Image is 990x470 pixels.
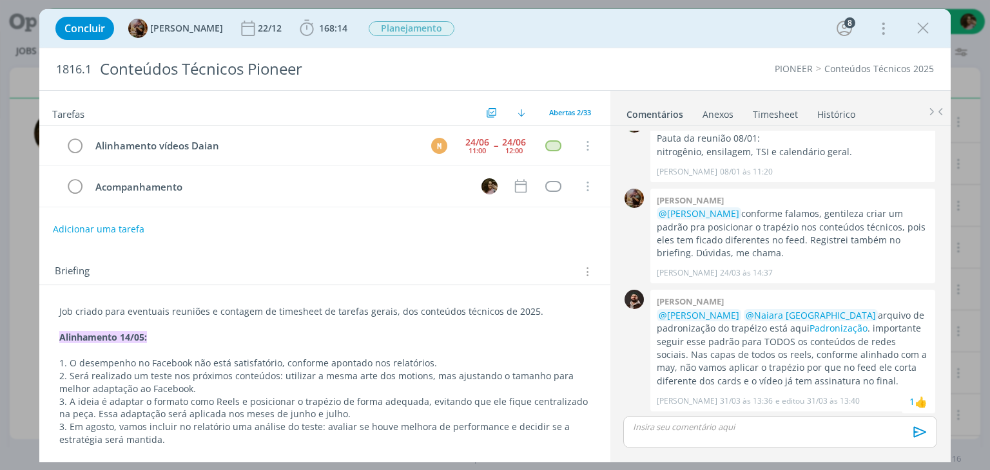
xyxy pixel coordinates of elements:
[807,395,860,407] span: 31/03 às 13:40
[720,166,773,178] span: 08/01 às 11:20
[150,24,223,33] span: [PERSON_NAME]
[59,331,147,343] strong: Alinhamento 14/05:
[720,267,773,279] span: 24/03 às 14:37
[625,290,644,309] img: D
[369,21,454,36] span: Planejamento
[625,189,644,208] img: A
[128,19,223,38] button: A[PERSON_NAME]
[59,420,590,446] p: 3. Em agosto, vamos incluir no relatório uma análise do teste: avaliar se houve melhora de perfor...
[55,17,114,40] button: Concluir
[775,62,813,75] a: PIONEER
[720,395,773,407] span: 31/03 às 13:36
[64,23,105,33] span: Concluir
[810,322,868,334] a: Padronização
[90,138,419,154] div: Alinhamento vídeos Daian
[703,108,733,121] div: Anexos
[505,147,523,154] div: 12:00
[52,218,145,241] button: Adicionar uma tarefa
[657,395,717,407] p: [PERSON_NAME]
[775,395,804,407] span: e editou
[502,138,526,147] div: 24/06
[90,179,469,195] div: Acompanhamento
[296,18,351,39] button: 168:14
[626,102,684,121] a: Comentários
[746,309,876,321] span: @Naiara [GEOGRAPHIC_DATA]
[59,395,590,421] p: 3. A ideia é adaptar o formato como Reels e posicionar o trapézio de forma adequada, evitando que...
[368,21,455,37] button: Planejamento
[39,9,950,462] div: dialog
[844,17,855,28] div: 8
[59,370,590,395] p: 2. Será realizado um teste nos próximos conteúdos: utilizar a mesma arte dos motions, mas ajustan...
[752,102,799,121] a: Timesheet
[94,53,563,85] div: Conteúdos Técnicos Pioneer
[915,394,927,409] div: Naiara Brasil
[128,19,148,38] img: A
[481,178,498,194] img: N
[834,18,855,39] button: 8
[319,22,347,34] span: 168:14
[657,194,724,206] b: [PERSON_NAME]
[659,207,739,220] span: @[PERSON_NAME]
[657,166,717,178] p: [PERSON_NAME]
[430,136,449,155] button: M
[56,62,92,77] span: 1816.1
[909,395,915,408] div: 1
[817,102,856,121] a: Histórico
[549,108,591,117] span: Abertas 2/33
[469,147,486,154] div: 11:00
[657,207,929,260] p: conforme falamos, gentileza criar um padrão pra posicionar o trapézio nos conteúdos técnicos, poi...
[518,109,525,117] img: arrow-down.svg
[59,305,590,318] p: Job criado para eventuais reuniões e contagem de timesheet de tarefas gerais, dos conteúdos técni...
[59,357,590,370] p: 1. O desempenho no Facebook não está satisfatório, conforme apontado nos relatórios.
[52,105,84,120] span: Tarefas
[657,267,717,279] p: [PERSON_NAME]
[824,62,934,75] a: Conteúdos Técnicos 2025
[494,141,498,150] span: --
[657,296,724,307] b: [PERSON_NAME]
[55,263,90,280] span: Briefing
[657,146,929,158] p: nitrogênio, ensilagem, TSI e calendário geral.
[657,309,929,388] p: arquivo de padronização do trapéizo está aqui . importante seguir esse padrão para TODOS os conte...
[657,132,929,145] p: Pauta da reunião 08/01:
[431,138,447,154] div: M
[465,138,489,147] div: 24/06
[258,24,284,33] div: 22/12
[659,309,739,321] span: @[PERSON_NAME]
[480,176,500,196] button: N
